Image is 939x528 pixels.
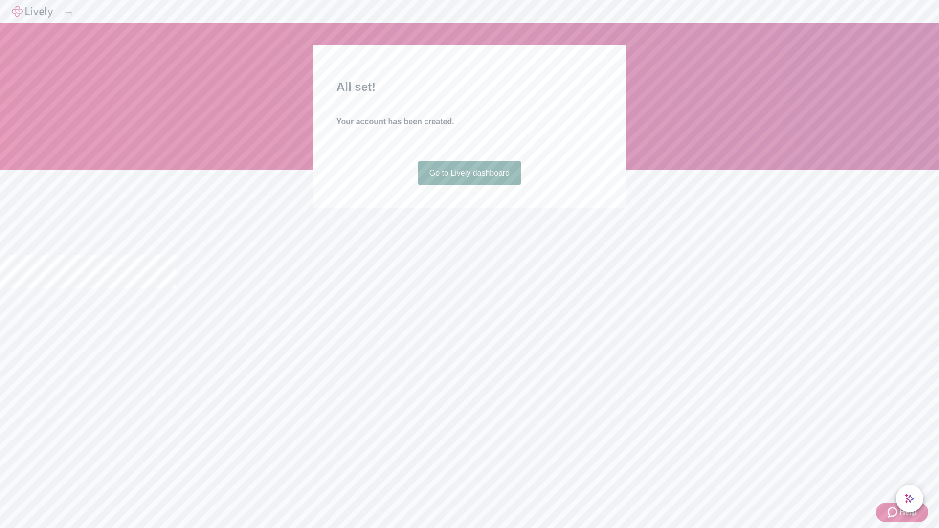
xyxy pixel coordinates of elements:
[876,503,928,522] button: Zendesk support iconHelp
[888,506,899,518] svg: Zendesk support icon
[905,494,915,504] svg: Lively AI Assistant
[65,12,72,15] button: Log out
[12,6,53,18] img: Lively
[336,78,603,96] h2: All set!
[418,161,522,185] a: Go to Lively dashboard
[336,116,603,128] h4: Your account has been created.
[899,506,917,518] span: Help
[896,485,923,512] button: chat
